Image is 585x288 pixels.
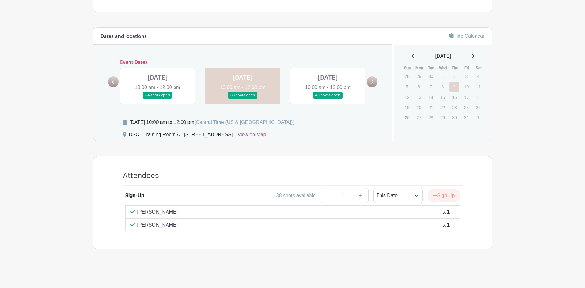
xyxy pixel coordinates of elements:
th: Sun [402,65,414,71]
div: DSC - Training Room A , [STREET_ADDRESS] [129,131,233,141]
p: [PERSON_NAME] [137,208,178,216]
p: 31 [461,113,472,122]
div: x 1 [443,208,450,216]
p: 29 [414,71,424,81]
p: 19 [402,103,412,112]
p: 30 [449,113,459,122]
p: 4 [473,71,483,81]
p: 24 [461,103,472,112]
p: 30 [426,71,436,81]
div: x 1 [443,221,450,229]
th: Wed [437,65,449,71]
th: Thu [449,65,461,71]
div: [DATE] 10:00 am to 12:00 pm [130,119,295,126]
p: 10 [461,82,472,91]
p: 6 [414,82,424,91]
p: 20 [414,103,424,112]
p: 25 [473,103,483,112]
p: 28 [402,71,412,81]
th: Sat [473,65,485,71]
p: 12 [402,92,412,102]
div: 38 spots available [276,192,316,199]
p: 15 [438,92,448,102]
p: 26 [402,113,412,122]
p: 29 [438,113,448,122]
a: - [321,188,335,203]
p: [PERSON_NAME] [137,221,178,229]
p: 14 [426,92,436,102]
p: 8 [438,82,448,91]
a: + [353,188,368,203]
span: (Central Time (US & [GEOGRAPHIC_DATA])) [194,120,295,125]
th: Fri [461,65,473,71]
a: View on Map [238,131,266,141]
p: 1 [438,71,448,81]
p: 1 [473,113,483,122]
h6: Event Dates [119,60,367,66]
th: Tue [425,65,437,71]
p: 21 [426,103,436,112]
div: Sign-Up [125,192,144,199]
p: 16 [449,92,459,102]
h6: Dates and locations [101,34,147,40]
span: [DATE] [435,53,451,60]
p: 7 [426,82,436,91]
button: Sign Up [428,189,460,202]
p: 17 [461,92,472,102]
a: 9 [449,82,459,92]
p: 13 [414,92,424,102]
p: 11 [473,82,483,91]
p: 28 [426,113,436,122]
a: Hide Calendar [449,33,484,39]
p: 27 [414,113,424,122]
p: 22 [438,103,448,112]
p: 3 [461,71,472,81]
p: 5 [402,82,412,91]
p: 23 [449,103,459,112]
th: Mon [414,65,426,71]
h4: Attendees [123,171,159,180]
p: 18 [473,92,483,102]
p: 2 [449,71,459,81]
